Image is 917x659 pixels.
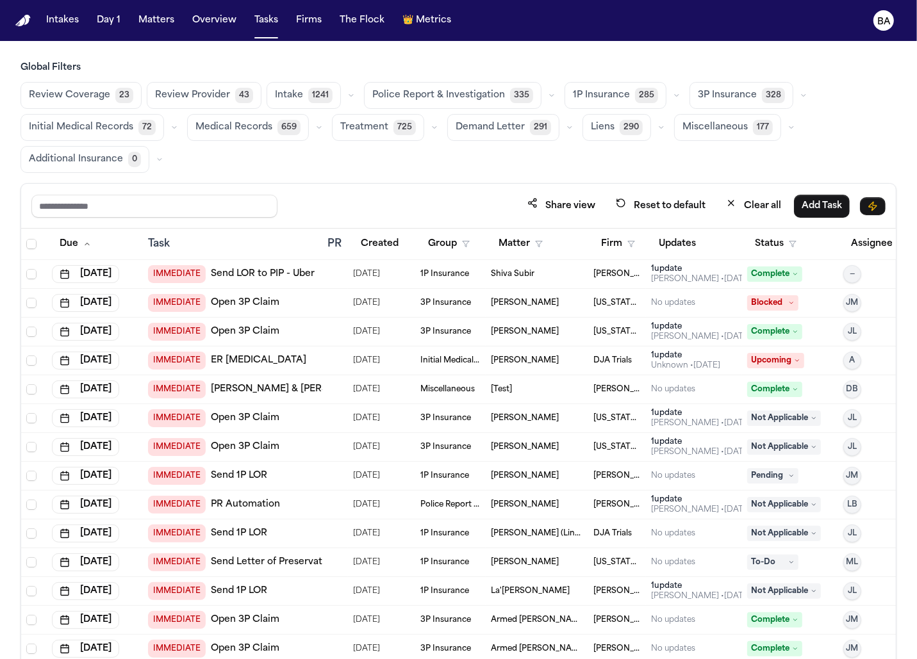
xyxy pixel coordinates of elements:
[620,120,643,135] span: 290
[674,114,781,141] button: Miscellaneous177
[456,121,525,134] span: Demand Letter
[753,120,773,135] span: 177
[860,197,886,215] button: Immediate Task
[29,121,133,134] span: Initial Medical Records
[21,82,142,109] button: Review Coverage23
[195,121,272,134] span: Medical Records
[690,82,793,109] button: 3P Insurance328
[565,82,666,109] button: 1P Insurance285
[794,195,850,218] button: Add Task
[682,121,748,134] span: Miscellaneous
[187,114,309,141] button: Medical Records659
[133,9,179,32] button: Matters
[147,82,261,109] button: Review Provider43
[762,88,785,103] span: 328
[138,120,156,135] span: 72
[29,89,110,102] span: Review Coverage
[520,194,603,218] button: Share view
[397,9,456,32] button: crownMetrics
[235,88,253,103] span: 43
[21,146,149,173] button: Additional Insurance0
[15,15,31,27] img: Finch Logo
[582,114,651,141] button: Liens290
[21,114,164,141] button: Initial Medical Records72
[115,88,133,103] span: 23
[275,89,303,102] span: Intake
[21,61,896,74] h3: Global Filters
[308,88,333,103] span: 1241
[249,9,283,32] button: Tasks
[267,82,341,109] button: Intake1241
[187,9,242,32] button: Overview
[447,114,559,141] button: Demand Letter291
[155,89,230,102] span: Review Provider
[291,9,327,32] button: Firms
[41,9,84,32] button: Intakes
[277,120,301,135] span: 659
[29,153,123,166] span: Additional Insurance
[372,89,505,102] span: Police Report & Investigation
[335,9,390,32] button: The Flock
[332,114,424,141] button: Treatment725
[15,15,31,27] a: Home
[530,120,551,135] span: 291
[364,82,541,109] button: Police Report & Investigation335
[591,121,615,134] span: Liens
[635,88,658,103] span: 285
[128,152,141,167] span: 0
[718,194,789,218] button: Clear all
[510,88,533,103] span: 335
[393,120,416,135] span: 725
[92,9,126,32] button: Day 1
[340,121,388,134] span: Treatment
[698,89,757,102] span: 3P Insurance
[608,194,713,218] button: Reset to default
[573,89,630,102] span: 1P Insurance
